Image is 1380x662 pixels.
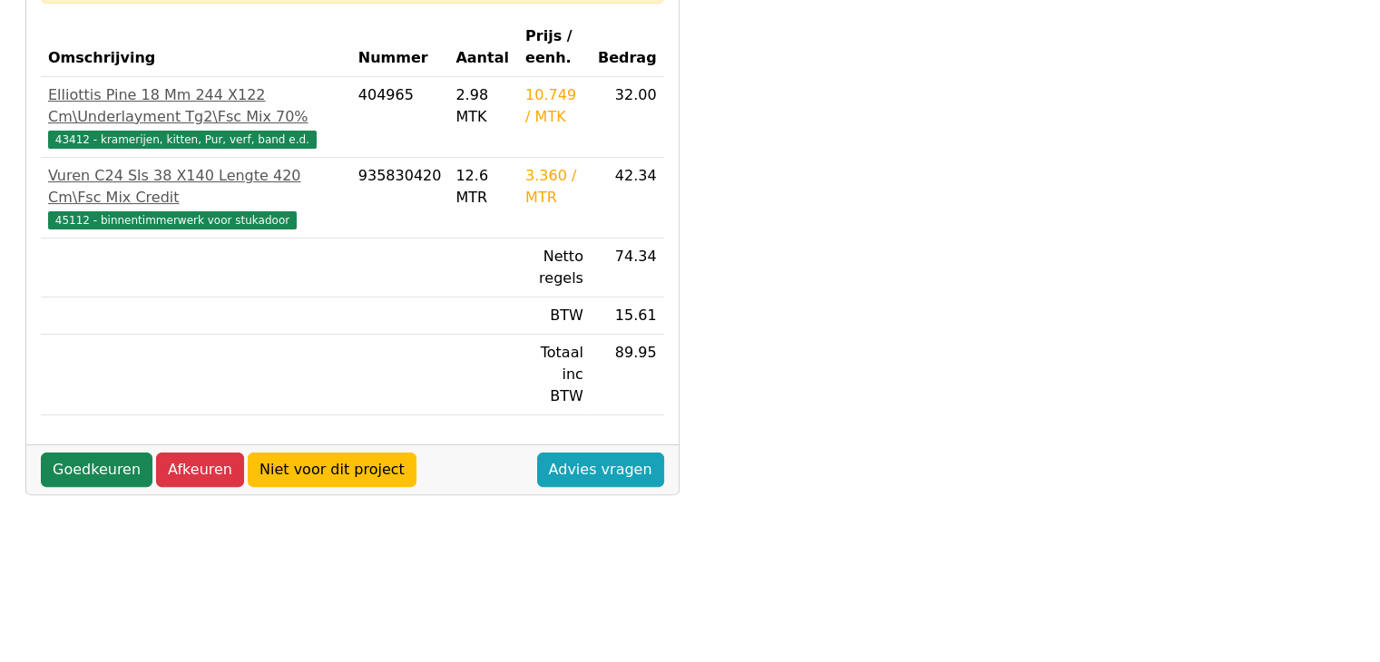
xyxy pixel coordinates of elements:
div: Vuren C24 Sls 38 X140 Lengte 420 Cm\Fsc Mix Credit [48,165,344,209]
span: 43412 - kramerijen, kitten, Pur, verf, band e.d. [48,131,317,149]
div: 3.360 / MTR [525,165,583,209]
th: Nummer [351,18,449,77]
td: 404965 [351,77,449,158]
td: 15.61 [591,297,664,335]
td: 42.34 [591,158,664,239]
a: Advies vragen [537,453,664,487]
td: Totaal inc BTW [518,335,591,415]
th: Prijs / eenh. [518,18,591,77]
div: 2.98 MTK [455,84,511,128]
a: Goedkeuren [41,453,152,487]
td: 89.95 [591,335,664,415]
td: BTW [518,297,591,335]
td: Netto regels [518,239,591,297]
th: Omschrijving [41,18,351,77]
div: 12.6 MTR [455,165,511,209]
span: 45112 - binnentimmerwerk voor stukadoor [48,211,297,229]
div: Elliottis Pine 18 Mm 244 X122 Cm\Underlayment Tg2\Fsc Mix 70% [48,84,344,128]
a: Niet voor dit project [248,453,416,487]
td: 935830420 [351,158,449,239]
a: Elliottis Pine 18 Mm 244 X122 Cm\Underlayment Tg2\Fsc Mix 70%43412 - kramerijen, kitten, Pur, ver... [48,84,344,150]
th: Bedrag [591,18,664,77]
a: Afkeuren [156,453,244,487]
div: 10.749 / MTK [525,84,583,128]
th: Aantal [448,18,518,77]
a: Vuren C24 Sls 38 X140 Lengte 420 Cm\Fsc Mix Credit45112 - binnentimmerwerk voor stukadoor [48,165,344,230]
td: 74.34 [591,239,664,297]
td: 32.00 [591,77,664,158]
